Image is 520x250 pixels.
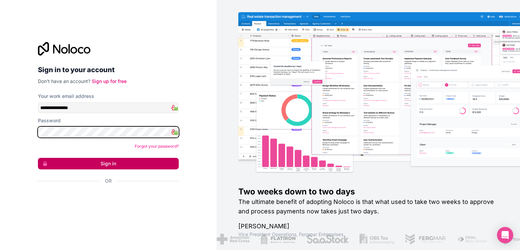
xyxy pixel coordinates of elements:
[238,186,498,197] h1: Two weeks down to two days
[216,234,249,245] img: /assets/american-red-cross-BAupjrZR.png
[497,227,513,243] div: Open Intercom Messenger
[405,234,446,245] img: /assets/fergmar-CudnrXN5.png
[38,158,179,169] button: Sign in
[238,197,498,216] h2: The ultimate benefit of adopting Noloco is that what used to take two weeks to approve and proces...
[457,234,489,245] img: /assets/fiera-fwj2N5v4.png
[238,231,498,238] h1: Vice President Operations , Fergmar Enterprises
[38,117,61,124] label: Password
[38,93,94,100] label: Your work email address
[135,144,179,149] a: Forgot your password?
[238,222,498,231] h1: [PERSON_NAME]
[38,102,179,113] input: Email address
[92,78,127,84] a: Sign up for free
[38,64,179,76] h2: Sign in to your account
[35,192,177,207] iframe: Schaltfläche „Über Google anmelden“
[105,178,112,184] span: Or
[260,234,295,245] img: /assets/flatiron-C8eUkumj.png
[38,127,179,138] input: Password
[359,234,394,245] img: /assets/gbstax-C-GtDUiK.png
[306,234,349,245] img: /assets/saastock-C6Zbiodz.png
[38,78,90,84] span: Don't have an account?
